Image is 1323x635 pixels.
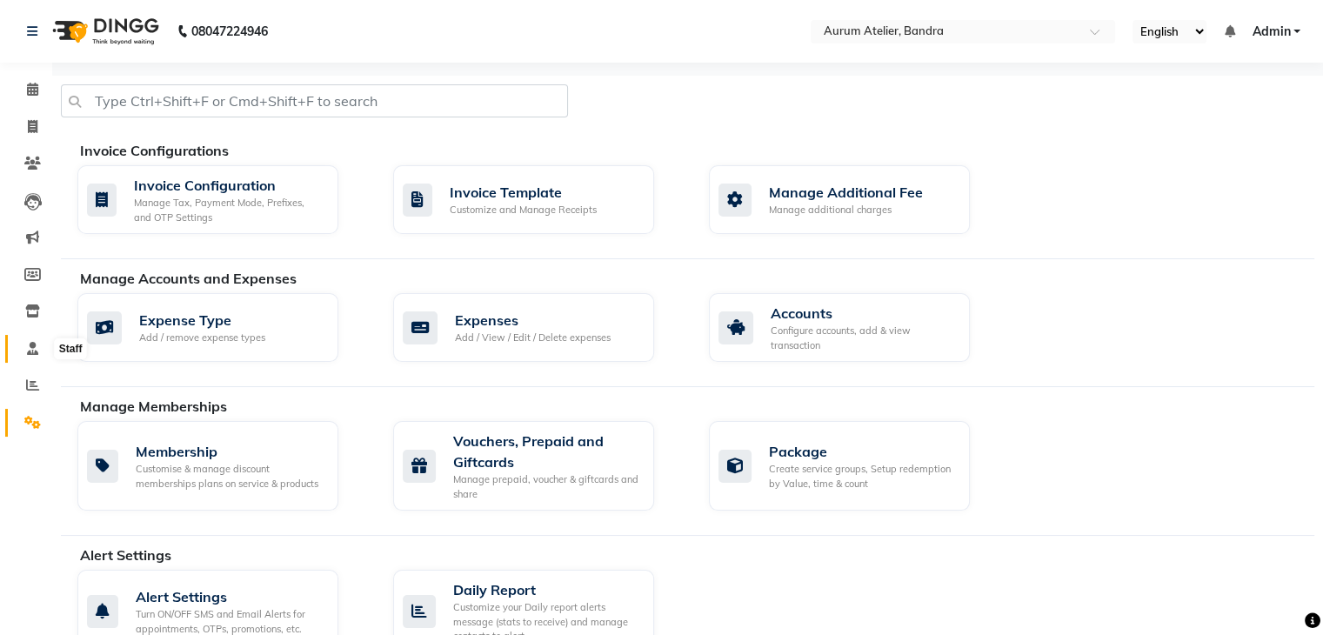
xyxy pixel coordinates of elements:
[139,310,265,331] div: Expense Type
[136,586,324,607] div: Alert Settings
[55,338,87,359] div: Staff
[136,441,324,462] div: Membership
[450,182,597,203] div: Invoice Template
[393,293,683,362] a: ExpensesAdd / View / Edit / Delete expenses
[191,7,268,56] b: 08047224946
[1252,23,1290,41] span: Admin
[453,431,640,472] div: Vouchers, Prepaid and Giftcards
[44,7,164,56] img: logo
[450,203,597,217] div: Customize and Manage Receipts
[709,421,999,511] a: PackageCreate service groups, Setup redemption by Value, time & count
[453,472,640,501] div: Manage prepaid, voucher & giftcards and share
[77,421,367,511] a: MembershipCustomise & manage discount memberships plans on service & products
[134,175,324,196] div: Invoice Configuration
[453,579,640,600] div: Daily Report
[139,331,265,345] div: Add / remove expense types
[455,310,611,331] div: Expenses
[393,421,683,511] a: Vouchers, Prepaid and GiftcardsManage prepaid, voucher & giftcards and share
[134,196,324,224] div: Manage Tax, Payment Mode, Prefixes, and OTP Settings
[393,165,683,234] a: Invoice TemplateCustomize and Manage Receipts
[455,331,611,345] div: Add / View / Edit / Delete expenses
[769,203,923,217] div: Manage additional charges
[709,165,999,234] a: Manage Additional FeeManage additional charges
[769,182,923,203] div: Manage Additional Fee
[136,462,324,491] div: Customise & manage discount memberships plans on service & products
[771,303,956,324] div: Accounts
[61,84,568,117] input: Type Ctrl+Shift+F or Cmd+Shift+F to search
[709,293,999,362] a: AccountsConfigure accounts, add & view transaction
[77,293,367,362] a: Expense TypeAdd / remove expense types
[769,462,956,491] div: Create service groups, Setup redemption by Value, time & count
[771,324,956,352] div: Configure accounts, add & view transaction
[769,441,956,462] div: Package
[77,165,367,234] a: Invoice ConfigurationManage Tax, Payment Mode, Prefixes, and OTP Settings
